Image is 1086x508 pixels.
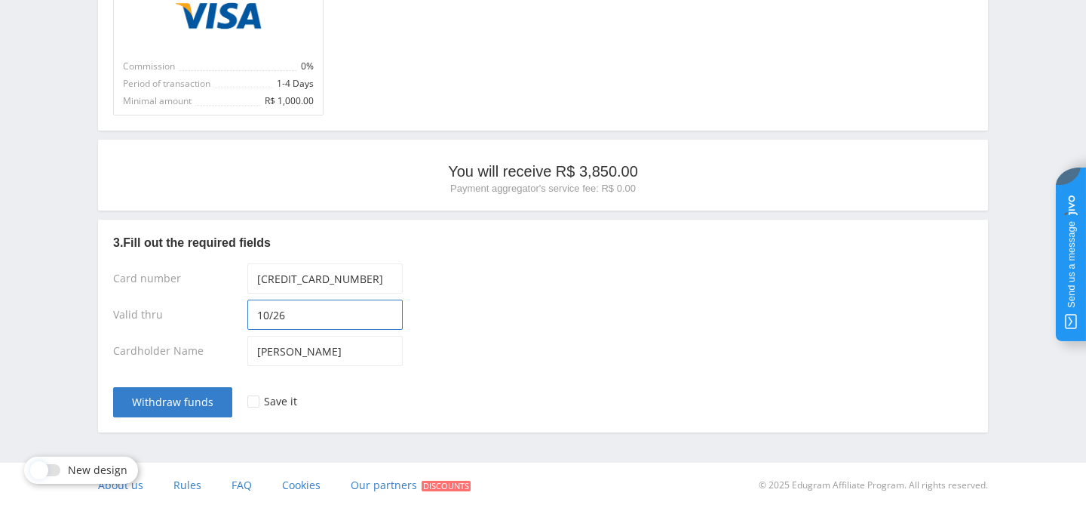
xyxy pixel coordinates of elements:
span: Discounts [422,481,471,491]
span: Period of transaction [123,79,213,89]
a: Rules [173,463,201,508]
span: Commission [123,61,178,72]
p: You will receive R$ 3,850.00 [113,161,973,182]
p: Payment aggregator's service fee: R$ 0.00 [113,182,973,196]
span: Minimal amount [123,96,195,106]
span: Rules [173,478,201,492]
span: Our partners [351,478,417,492]
span: R$ 1,000.00 [262,96,314,106]
div: Card number [113,263,247,300]
span: Cookies [282,478,321,492]
div: © 2025 Edugram Affiliate Program. All rights reserved. [551,463,988,508]
span: New design [68,464,127,476]
a: Our partners Discounts [351,463,471,508]
div: Save it [264,396,297,408]
span: FAQ [232,478,252,492]
span: 1-4 Days [274,79,314,89]
span: 0% [298,61,314,72]
div: Cardholder Name [113,336,247,372]
button: Withdraw funds [113,387,232,417]
span: About us [98,478,143,492]
a: About us [98,463,143,508]
a: Cookies [282,463,321,508]
p: 3. Fill out the required fields [113,235,973,251]
span: Withdraw funds [132,396,213,408]
a: FAQ [232,463,252,508]
div: Valid thru [113,300,247,336]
